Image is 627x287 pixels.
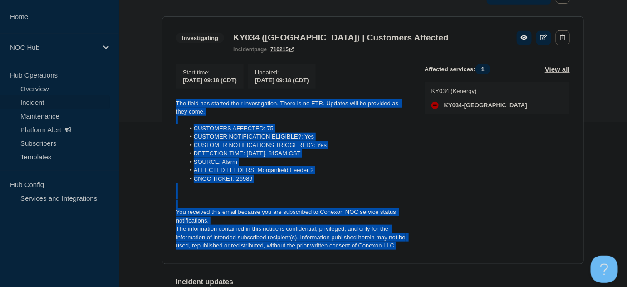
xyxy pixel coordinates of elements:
[233,46,254,53] span: incident
[183,77,237,84] span: [DATE] 09:18 (CDT)
[475,64,490,74] span: 1
[444,102,527,109] span: KY034-[GEOGRAPHIC_DATA]
[431,102,439,109] div: down
[185,166,411,174] li: AFFECTED FEEDERS: Morganfield Feeder 2
[185,141,411,149] li: CUSTOMER NOTIFICATIONS TRIGGERED?: Yes
[10,44,97,51] p: NOC Hub
[233,46,267,53] p: page
[176,208,410,225] p: You received this email because you are subscribed to Conexon NOC service status notifications.
[431,88,527,94] p: KY034 (Kenergy)
[185,124,411,133] li: CUSTOMERS AFFECTED: 75
[255,69,309,76] p: Updated :
[183,69,237,76] p: Start time :
[176,278,584,286] h2: Incident updates
[425,64,495,74] span: Affected services:
[591,256,618,283] iframe: Help Scout Beacon - Open
[185,175,411,183] li: CNOC TICKET: 26989
[176,225,410,250] p: The information contained in this notice is confidential, privileged, and only for the informatio...
[233,33,449,43] h3: KY034 ([GEOGRAPHIC_DATA]) | Customers Affected
[185,149,411,158] li: DETECTION TIME: [DATE], 815AM CST
[255,76,309,84] div: [DATE] 09:18 (CDT)
[270,46,294,53] a: 710215
[185,158,411,166] li: SOURCE: Alarm
[176,99,410,116] p: The field has started their investigation. There is no ETR. Updates will be provided as they come.
[176,33,224,43] span: Investigating
[185,133,411,141] li: CUSTOMER NOTIFICATION ELIGIBLE?: Yes
[545,64,570,74] button: View all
